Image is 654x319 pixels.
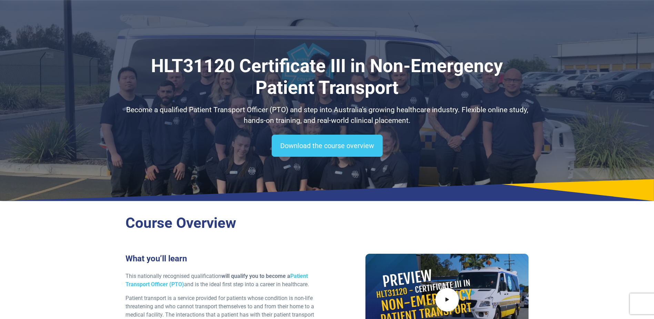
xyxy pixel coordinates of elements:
strong: will qualify you to become a [125,273,308,288]
a: Patient Transport Officer (PTO) [125,273,308,288]
p: This nationally recognised qualification and is the ideal first step into a career in healthcare. [125,272,323,289]
p: Become a qualified Patient Transport Officer (PTO) and step into Australia’s growing healthcare i... [125,105,529,126]
h2: Course Overview [125,214,529,232]
a: Download the course overview [272,135,383,157]
h3: What you’ll learn [125,254,323,264]
h1: HLT31120 Certificate III in Non-Emergency Patient Transport [125,55,529,99]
